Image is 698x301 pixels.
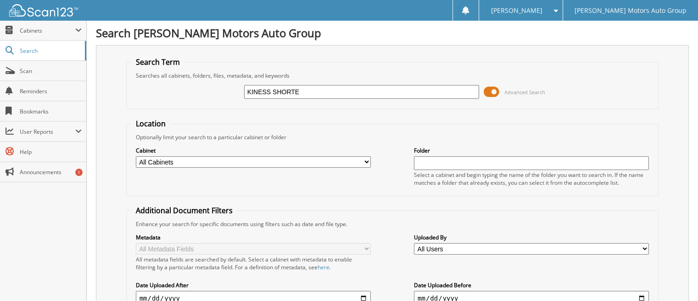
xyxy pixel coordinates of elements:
[131,205,237,216] legend: Additional Document Filters
[414,233,649,241] label: Uploaded By
[131,133,654,141] div: Optionally limit your search to a particular cabinet or folder
[491,8,542,13] span: [PERSON_NAME]
[136,281,371,289] label: Date Uploaded After
[20,108,82,115] span: Bookmarks
[136,256,371,271] div: All metadata fields are searched by default. Select a cabinet with metadata to enable filtering b...
[504,89,545,96] span: Advanced Search
[20,87,82,95] span: Reminders
[575,8,687,13] span: [PERSON_NAME] Motors Auto Group
[652,257,698,301] iframe: Chat Widget
[131,72,654,80] div: Searches all cabinets, folders, files, metadata, and keywords
[131,119,170,129] legend: Location
[20,67,82,75] span: Scan
[20,47,80,55] span: Search
[136,147,371,154] label: Cabinet
[20,128,75,136] span: User Reports
[414,171,649,187] div: Select a cabinet and begin typing the name of the folder you want to search in. If the name match...
[131,220,654,228] div: Enhance your search for specific documents using filters such as date and file type.
[20,148,82,156] span: Help
[75,169,83,176] div: 1
[318,263,329,271] a: here
[131,57,184,67] legend: Search Term
[20,27,75,34] span: Cabinets
[9,4,78,17] img: scan123-logo-white.svg
[414,281,649,289] label: Date Uploaded Before
[20,168,82,176] span: Announcements
[96,25,689,40] h1: Search [PERSON_NAME] Motors Auto Group
[414,147,649,154] label: Folder
[136,233,371,241] label: Metadata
